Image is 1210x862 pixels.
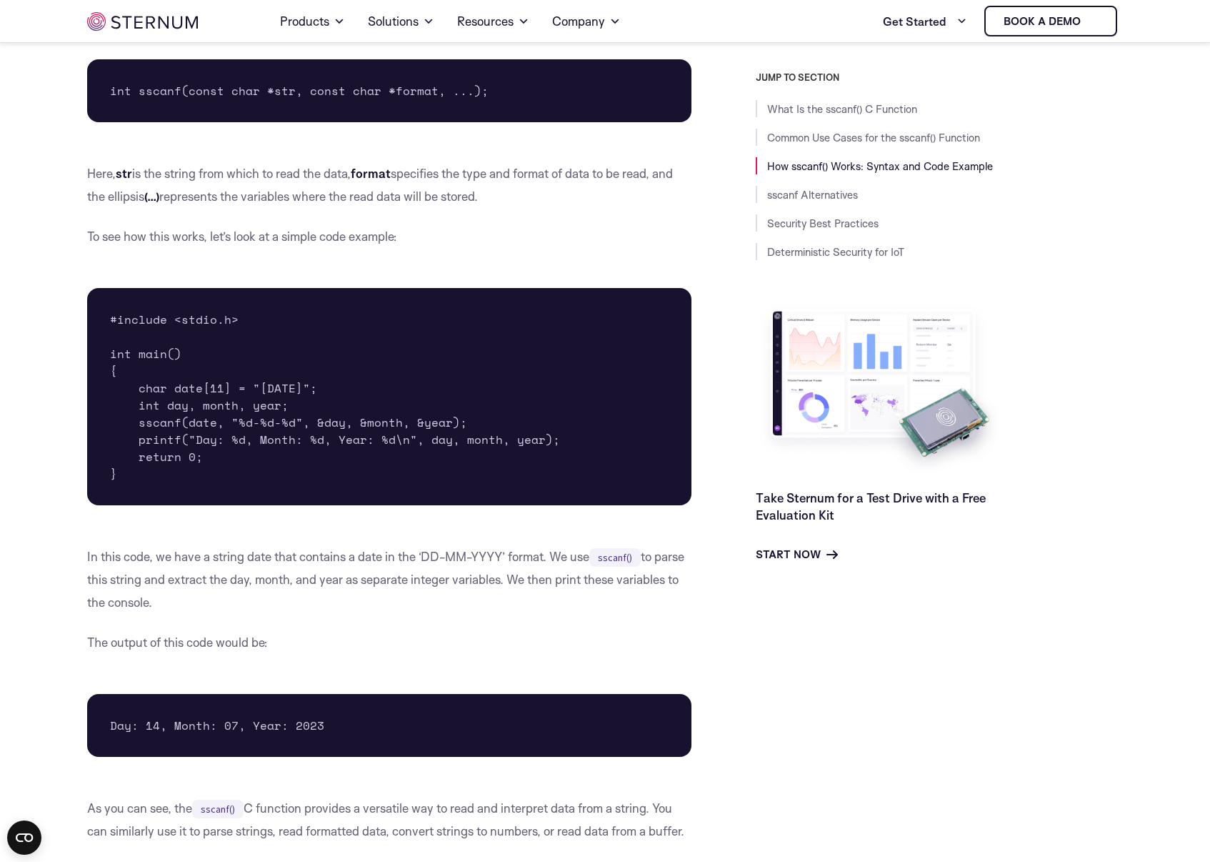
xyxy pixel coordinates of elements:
a: Security Best Practices [767,217,879,230]
a: Company [552,1,621,41]
img: sternum iot [1086,16,1098,27]
a: Start Now [756,546,838,563]
h3: JUMP TO SECTION [756,71,1123,83]
button: Open CMP widget [7,821,41,855]
pre: Day: 14, Month: 07, Year: 2023 [87,694,691,757]
strong: str [116,166,132,181]
p: Here, is the string from which to read the data, specifies the type and format of data to be read... [87,162,691,208]
p: The output of this code would be: [87,631,691,654]
a: Products [280,1,345,41]
img: Take Sternum for a Test Drive with a Free Evaluation Kit [756,300,1006,478]
code: sscanf() [589,548,641,567]
a: Take Sternum for a Test Drive with a Free Evaluation Kit [756,490,986,522]
p: To see how this works, let’s look at a simple code example: [87,225,691,248]
strong: (…) [144,189,159,204]
p: In this code, we have a string date that contains a date in the ‘DD-MM-YYYY’ format. We use to pa... [87,545,691,614]
a: sscanf Alternatives [767,188,858,202]
a: Get Started [883,7,967,36]
pre: int sscanf(const char *str, const char *format, ...); [87,59,691,122]
a: Common Use Cases for the sscanf() Function [767,131,980,144]
a: Solutions [368,1,434,41]
strong: format [351,166,391,181]
a: Book a demo [984,6,1117,36]
a: Resources [457,1,529,41]
img: sternum iot [87,12,198,31]
a: Deterministic Security for IoT [767,245,904,259]
a: What Is the sscanf() C Function [767,102,917,116]
pre: #include <stdio.h> int main() { char date[11] = "[DATE]"; int day, month, year; sscanf(date, "%d-... [87,288,691,505]
a: How sscanf() Works: Syntax and Code Example [767,159,993,173]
